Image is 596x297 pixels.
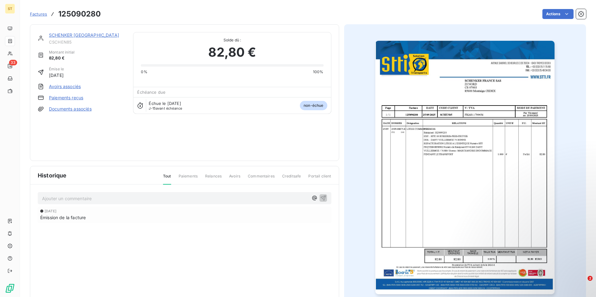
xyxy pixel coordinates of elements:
span: Solde dû : [141,37,323,43]
span: [DATE] [49,72,64,78]
span: 0% [141,69,147,75]
iframe: Intercom notifications message [471,237,596,280]
span: Historique [38,171,67,180]
span: avant échéance [149,106,182,110]
span: Commentaires [248,173,275,184]
span: Échéance due [137,90,166,95]
img: Logo LeanPay [5,283,15,293]
span: Portail client [308,173,331,184]
span: Montant initial [49,49,74,55]
span: 82,80 € [208,43,256,62]
a: Paiements reçus [49,95,83,101]
a: SCHENKER [GEOGRAPHIC_DATA] [49,32,119,38]
a: Documents associés [49,106,92,112]
span: non-échue [300,101,327,110]
a: Avoirs associés [49,83,81,90]
span: Relances [205,173,222,184]
span: Tout [163,173,171,185]
span: Paiements [179,173,198,184]
span: Émission de la facture [40,214,86,221]
span: J-15 [149,106,156,111]
span: 100% [313,69,324,75]
span: Échue le [DATE] [149,101,181,106]
a: Factures [30,11,47,17]
span: Creditsafe [282,173,301,184]
div: ST [5,4,15,14]
span: CSCHEN85 [49,40,126,45]
iframe: Intercom live chat [575,276,590,291]
span: [DATE] [45,209,56,213]
img: invoice_thumbnail [375,41,555,294]
span: Factures [30,12,47,16]
span: 33 [9,60,17,65]
h3: 125090280 [58,8,101,20]
button: Actions [542,9,574,19]
span: Avoirs [229,173,240,184]
span: Émise le [49,66,64,72]
span: 2 [588,276,593,281]
span: 82,80 € [49,55,74,61]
